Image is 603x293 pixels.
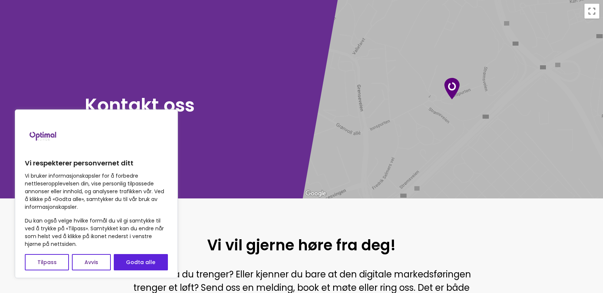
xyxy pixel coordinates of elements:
[25,172,168,211] p: Vi bruker informasjonskapsler for å forbedre nettleseropplevelsen din, vise personlig tilpassede ...
[304,189,328,198] img: Google
[304,189,328,198] a: Åpne dette området i Google Maps (et nytt vindu åpnes)
[25,217,168,248] p: Du kan også velge hvilke formål du vil gi samtykke til ved å trykke på «Tilpass». Samtykket kan d...
[25,254,69,270] button: Tilpass
[25,159,168,168] p: Vi respekterer personvernet ditt
[15,109,178,278] div: Vi respekterer personvernet ditt
[85,93,298,117] h1: Kontakt oss
[114,254,168,270] button: Godta alle
[584,4,599,19] button: Slå fullskjermvisning av eller på
[25,117,62,154] img: Brand logo
[72,254,110,270] button: Avvis
[122,236,481,255] h1: Vi vil gjerne høre fra deg!
[444,78,460,99] div: Optimal norge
